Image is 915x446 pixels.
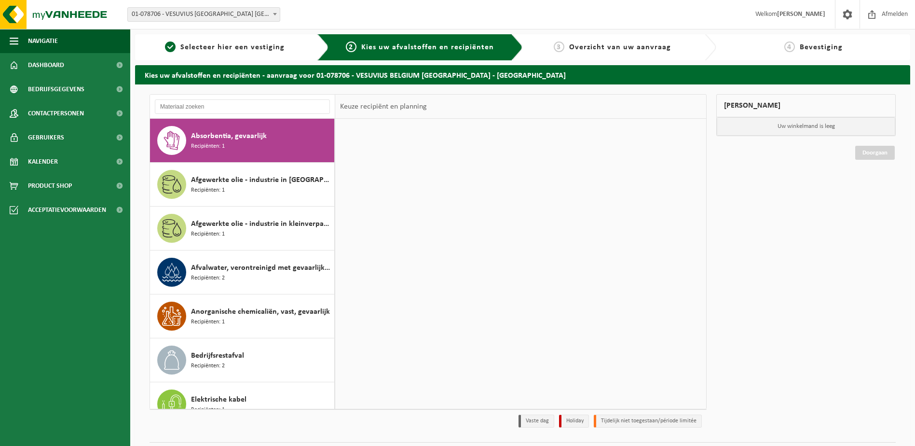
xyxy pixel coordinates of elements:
span: Kies uw afvalstoffen en recipiënten [361,43,494,51]
span: Afvalwater, verontreinigd met gevaarlijke producten [191,262,332,274]
span: Recipiënten: 1 [191,230,225,239]
span: Recipiënten: 1 [191,318,225,327]
span: Recipiënten: 2 [191,274,225,283]
button: Afgewerkte olie - industrie in [GEOGRAPHIC_DATA] Recipiënten: 1 [150,163,335,207]
span: 4 [784,42,795,52]
span: Bedrijfsgegevens [28,77,84,101]
h2: Kies uw afvalstoffen en recipiënten - aanvraag voor 01-078706 - VESUVIUS BELGIUM [GEOGRAPHIC_DATA... [135,65,910,84]
button: Afvalwater, verontreinigd met gevaarlijke producten Recipiënten: 2 [150,251,335,294]
span: Selecteer hier een vestiging [180,43,285,51]
span: Acceptatievoorwaarden [28,198,106,222]
span: Afgewerkte olie - industrie in kleinverpakking [191,218,332,230]
span: 1 [165,42,176,52]
button: Anorganische chemicaliën, vast, gevaarlijk Recipiënten: 1 [150,294,335,338]
li: Vaste dag [519,415,554,428]
span: Dashboard [28,53,64,77]
span: Bevestiging [800,43,843,51]
span: 01-078706 - VESUVIUS BELGIUM NV - OOSTENDE [127,7,280,22]
a: Doorgaan [855,146,895,160]
span: 2 [346,42,356,52]
button: Elektrische kabel Recipiënten: 1 [150,382,335,426]
div: Keuze recipiënt en planning [335,95,432,119]
span: Afgewerkte olie - industrie in [GEOGRAPHIC_DATA] [191,174,332,186]
span: Bedrijfsrestafval [191,350,244,362]
span: Contactpersonen [28,101,84,125]
div: [PERSON_NAME] [716,94,896,117]
span: Absorbentia, gevaarlijk [191,130,267,142]
input: Materiaal zoeken [155,99,330,114]
span: Kalender [28,150,58,174]
span: Recipiënten: 1 [191,405,225,415]
span: Recipiënten: 2 [191,362,225,371]
a: 1Selecteer hier een vestiging [140,42,310,53]
span: Gebruikers [28,125,64,150]
span: Overzicht van uw aanvraag [569,43,671,51]
button: Bedrijfsrestafval Recipiënten: 2 [150,338,335,382]
span: Elektrische kabel [191,394,246,405]
span: Anorganische chemicaliën, vast, gevaarlijk [191,306,330,318]
span: Recipiënten: 1 [191,186,225,195]
p: Uw winkelmand is leeg [717,117,895,136]
span: Product Shop [28,174,72,198]
button: Absorbentia, gevaarlijk Recipiënten: 1 [150,119,335,163]
li: Tijdelijk niet toegestaan/période limitée [594,415,702,428]
span: Recipiënten: 1 [191,142,225,151]
button: Afgewerkte olie - industrie in kleinverpakking Recipiënten: 1 [150,207,335,251]
span: 01-078706 - VESUVIUS BELGIUM NV - OOSTENDE [128,8,280,21]
strong: [PERSON_NAME] [777,11,825,18]
span: 3 [554,42,564,52]
span: Navigatie [28,29,58,53]
li: Holiday [559,415,589,428]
